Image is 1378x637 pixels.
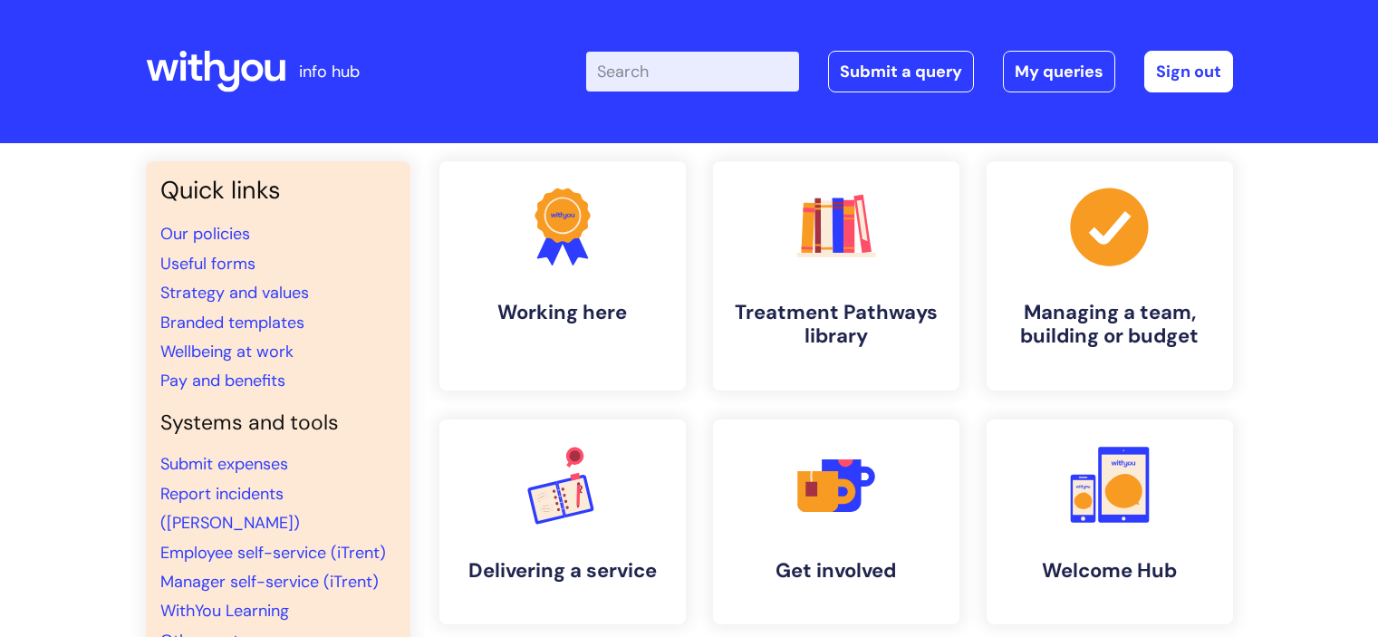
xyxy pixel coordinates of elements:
[160,453,288,475] a: Submit expenses
[160,176,396,205] h3: Quick links
[987,420,1233,624] a: Welcome Hub
[1003,51,1115,92] a: My queries
[454,559,671,583] h4: Delivering a service
[828,51,974,92] a: Submit a query
[160,312,304,333] a: Branded templates
[439,420,686,624] a: Delivering a service
[299,57,360,86] p: info hub
[586,51,1233,92] div: | -
[713,420,959,624] a: Get involved
[160,282,309,304] a: Strategy and values
[1001,301,1219,349] h4: Managing a team, building or budget
[160,483,300,534] a: Report incidents ([PERSON_NAME])
[160,542,386,564] a: Employee self-service (iTrent)
[728,559,945,583] h4: Get involved
[160,571,379,593] a: Manager self-service (iTrent)
[160,410,396,436] h4: Systems and tools
[160,223,250,245] a: Our policies
[160,253,255,275] a: Useful forms
[1144,51,1233,92] a: Sign out
[713,161,959,391] a: Treatment Pathways library
[160,341,294,362] a: Wellbeing at work
[160,370,285,391] a: Pay and benefits
[160,600,289,622] a: WithYou Learning
[586,52,799,92] input: Search
[454,301,671,324] h4: Working here
[439,161,686,391] a: Working here
[1001,559,1219,583] h4: Welcome Hub
[728,301,945,349] h4: Treatment Pathways library
[987,161,1233,391] a: Managing a team, building or budget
